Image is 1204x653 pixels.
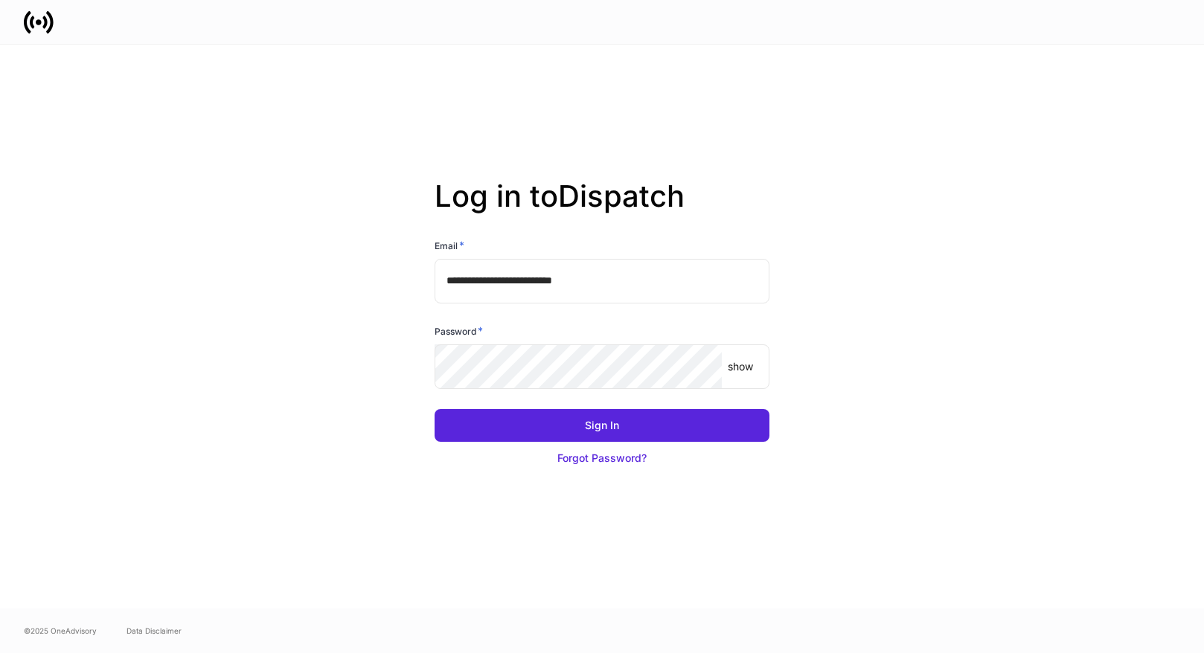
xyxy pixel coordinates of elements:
[585,418,619,433] div: Sign In
[435,178,769,238] h2: Log in to Dispatch
[435,409,769,442] button: Sign In
[557,451,647,466] div: Forgot Password?
[435,238,464,253] h6: Email
[127,625,182,637] a: Data Disclaimer
[435,324,483,338] h6: Password
[435,442,769,475] button: Forgot Password?
[728,359,753,374] p: show
[24,625,97,637] span: © 2025 OneAdvisory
